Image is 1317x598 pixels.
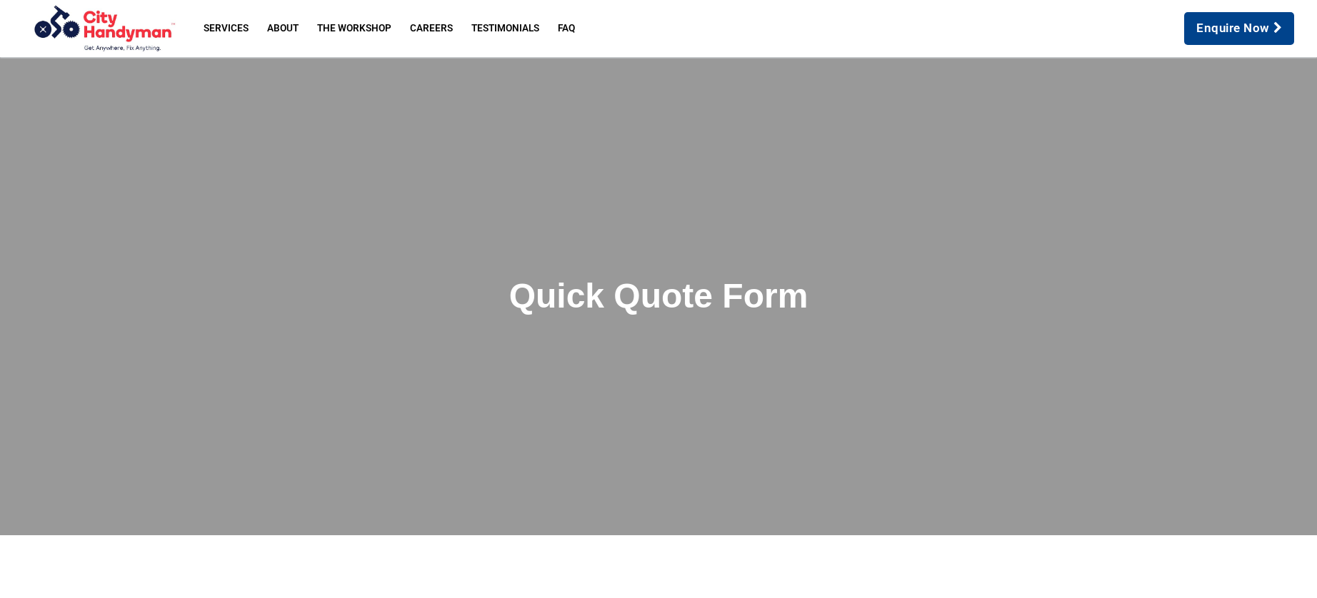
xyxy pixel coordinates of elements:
[1184,12,1294,45] a: Enquire Now
[17,4,189,53] img: City Handyman | Melbourne
[267,24,299,34] span: About
[471,24,539,34] span: Testimonials
[258,15,308,42] a: About
[204,24,249,34] span: Services
[317,24,391,34] span: The Workshop
[194,15,258,42] a: Services
[251,275,1066,317] h2: Quick Quote Form
[462,15,549,42] a: Testimonials
[401,15,462,42] a: Careers
[410,24,453,34] span: Careers
[549,15,584,42] a: FAQ
[308,15,401,42] a: The Workshop
[558,24,575,34] span: FAQ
